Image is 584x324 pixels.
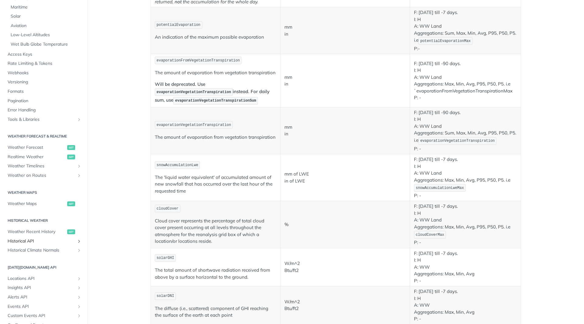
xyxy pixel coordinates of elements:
[414,288,517,322] p: F: [DATE] till -7 days. I: H A: WW Aggregations: Max, Min, Avg P: -
[8,154,66,160] span: Realtime Weather
[414,156,517,199] p: F: [DATE] till -7 days. I: H A: WW Land Aggregations: Max, Min, Avg, P95, P50, P5. i.e P: -
[157,23,200,27] span: potentialEvaporation
[8,294,75,300] span: Alerts API
[414,250,517,284] p: F: [DATE] till -7 days. I: H A: WW Aggregations: Max, Min, Avg P: -
[5,115,83,124] a: Tools & LibrariesShow subpages for Tools & Libraries
[67,201,75,206] span: get
[155,69,276,76] p: The amount of evaporation from vegetation transpiration
[8,21,83,30] a: Aviation
[67,229,75,234] span: get
[5,302,83,311] a: Events APIShow subpages for Events API
[5,106,83,115] a: Error Handling
[5,265,83,270] h2: [DATE][DOMAIN_NAME] API
[5,190,83,195] h2: Weather Maps
[155,174,276,195] p: The 'liquid water equivalent' of accumulated amount of new snowfall that has occurred over the la...
[284,171,406,184] p: mm of LWE in of LWE
[5,152,83,162] a: Realtime Weatherget
[284,124,406,138] p: mm in
[8,238,75,244] span: Historical API
[155,267,276,280] p: The total amount of shortwave radiation received from above by a surface horizontal to the ground.
[5,199,83,208] a: Weather Mapsget
[8,107,82,113] span: Error Handling
[77,164,82,169] button: Show subpages for Weather Timelines
[8,98,82,104] span: Pagination
[155,218,276,245] p: Cloud cover represents the percentage of total cloud cover present occurring at all levels throug...
[420,39,471,43] span: potentialEvaporationMax
[414,109,517,152] p: F: [DATE] till -90 days. I: H A: WW Land Aggregations: Sum, Max, Min, Avg, P95, P50, P5. i.e P: -
[416,233,444,237] span: cloudCoverMax
[155,305,276,319] p: The diffuse (i.e., scattered) component of GHI reaching the surface of the earth at each point
[5,311,83,320] a: Custom Events APIShow subpages for Custom Events API
[8,3,83,12] a: Maritime
[8,229,66,235] span: Weather Recent History
[5,162,83,171] a: Weather TimelinesShow subpages for Weather Timelines
[8,172,75,179] span: Weather on Routes
[8,12,83,21] a: Solar
[5,87,83,96] a: Formats
[5,237,83,246] a: Historical APIShow subpages for Historical API
[284,260,406,274] p: W/m^2 Btu/ft2
[8,163,75,169] span: Weather Timelines
[8,313,75,319] span: Custom Events API
[157,58,240,63] span: evaporationFromVegetationTranspiration
[284,74,406,88] p: mm in
[157,207,179,211] span: cloudCover
[157,294,174,298] span: solarDNI
[8,51,82,57] span: Access Keys
[5,68,83,78] a: Webhooks
[155,34,276,41] p: An indication of the maximum possible evaporation
[157,256,174,260] span: solarGHI
[414,60,517,101] p: F: [DATE] till -90 days. I: H A: WW Land Aggregations: Max, Min, Avg, P95, P50, P5. i.e `evaporat...
[67,145,75,150] span: get
[8,304,75,310] span: Events API
[8,89,82,95] span: Formats
[5,78,83,87] a: Versioning
[5,50,83,59] a: Access Keys
[155,81,269,103] strong: Will be deprecated. Use instead. For daily sum, use
[11,4,82,10] span: Maritime
[416,186,464,190] span: snowAccumulationLweMax
[8,276,75,282] span: Locations API
[8,30,83,40] a: Low-Level Altitudes
[175,99,256,103] span: evaporationVegetationTranspirationSum
[67,155,75,159] span: get
[284,24,406,37] p: mm in
[8,79,82,85] span: Versioning
[5,96,83,106] a: Pagination
[155,134,276,141] p: The amount of evaporation from vegetation transpiration
[284,221,406,228] p: %
[414,9,517,52] p: F: [DATE] till -7 days. I: H A: WW Land Aggregations: Sum, Max, Min, Avg, P95, P50, P5. i.e P:-
[8,201,66,207] span: Weather Maps
[11,32,82,38] span: Low-Level Altitudes
[5,218,83,223] h2: Historical Weather
[5,227,83,236] a: Weather Recent Historyget
[77,248,82,253] button: Show subpages for Historical Climate Normals
[5,293,83,302] a: Alerts APIShow subpages for Alerts API
[8,117,75,123] span: Tools & Libraries
[284,298,406,312] p: W/m^2 Btu/ft2
[77,239,82,244] button: Show subpages for Historical API
[414,203,517,246] p: F: [DATE] till -7 days. I: H A: WW Land Aggregations: Max, Min, Avg, P95, P50, P5. i.e P: -
[5,283,83,292] a: Insights APIShow subpages for Insights API
[5,134,83,139] h2: Weather Forecast & realtime
[8,70,82,76] span: Webhooks
[11,13,82,19] span: Solar
[420,139,495,143] span: evaporationVegetationTranspiration
[11,23,82,29] span: Aviation
[77,304,82,309] button: Show subpages for Events API
[5,171,83,180] a: Weather on RoutesShow subpages for Weather on Routes
[157,163,198,167] span: snowAccumulationLwe
[8,285,75,291] span: Insights API
[8,40,83,49] a: Wet Bulb Globe Temperature
[77,295,82,300] button: Show subpages for Alerts API
[157,90,231,94] span: evaporationVegetationTranspiration
[5,143,83,152] a: Weather Forecastget
[77,117,82,122] button: Show subpages for Tools & Libraries
[5,246,83,255] a: Historical Climate NormalsShow subpages for Historical Climate Normals
[8,145,66,151] span: Weather Forecast
[77,276,82,281] button: Show subpages for Locations API
[77,313,82,318] button: Show subpages for Custom Events API
[157,123,231,127] span: evaporationVegetationTranspiration
[8,61,82,67] span: Rate Limiting & Tokens
[5,59,83,68] a: Rate Limiting & Tokens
